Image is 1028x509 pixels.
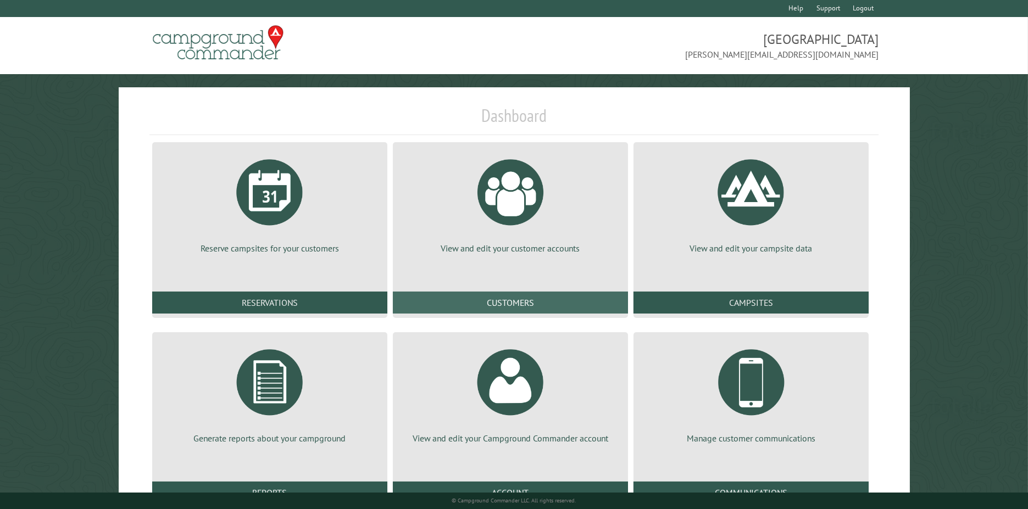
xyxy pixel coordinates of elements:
a: Communications [634,482,869,504]
p: View and edit your customer accounts [406,242,615,254]
a: Campsites [634,292,869,314]
p: View and edit your campsite data [647,242,855,254]
small: © Campground Commander LLC. All rights reserved. [452,497,576,504]
p: Generate reports about your campground [165,432,374,444]
a: View and edit your campsite data [647,151,855,254]
a: Reports [152,482,387,504]
a: Manage customer communications [647,341,855,444]
a: Account [393,482,628,504]
a: Reserve campsites for your customers [165,151,374,254]
span: [GEOGRAPHIC_DATA] [PERSON_NAME][EMAIL_ADDRESS][DOMAIN_NAME] [514,30,879,61]
p: Reserve campsites for your customers [165,242,374,254]
a: Reservations [152,292,387,314]
a: Generate reports about your campground [165,341,374,444]
p: Manage customer communications [647,432,855,444]
h1: Dashboard [149,105,879,135]
a: Customers [393,292,628,314]
p: View and edit your Campground Commander account [406,432,615,444]
img: Campground Commander [149,21,287,64]
a: View and edit your customer accounts [406,151,615,254]
a: View and edit your Campground Commander account [406,341,615,444]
